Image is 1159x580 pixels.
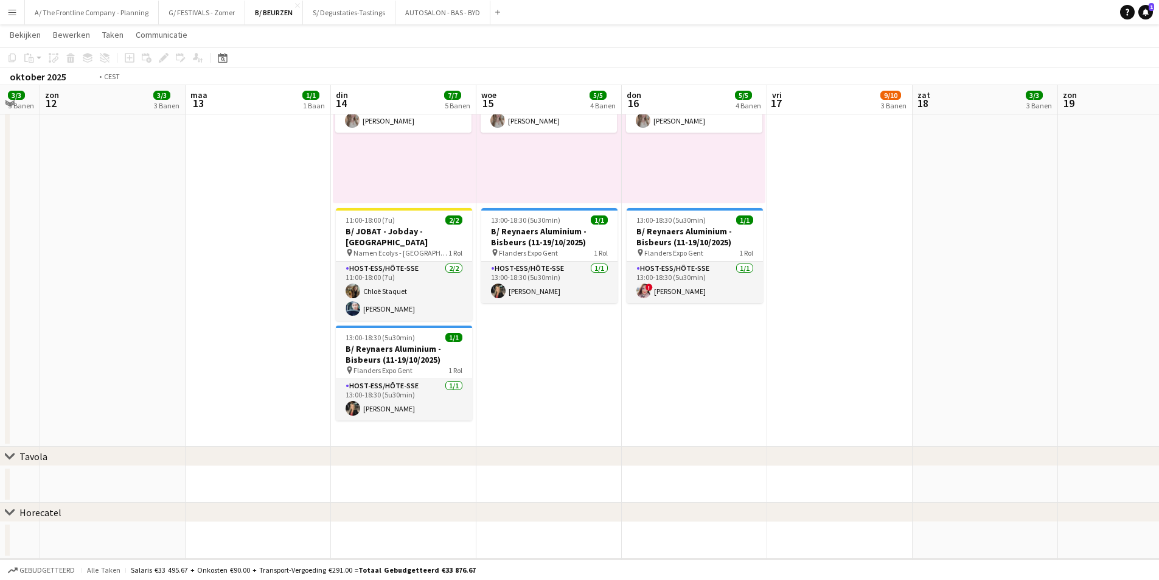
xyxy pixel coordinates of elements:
[159,1,245,24] button: G/ FESTIVALS - Zomer
[25,1,159,24] button: A/ The Frontline Company - Planning
[48,27,95,43] a: Bewerken
[102,29,124,40] span: Taken
[19,450,47,463] div: Tavola
[245,1,303,24] button: B/ BEURZEN
[131,565,476,575] div: Salaris €33 495.67 + Onkosten €90.00 + Transport-vergoeding €291.00 =
[10,71,66,83] div: oktober 2025
[6,564,77,577] button: Gebudgetteerd
[97,27,128,43] a: Taken
[303,1,395,24] button: S/ Degustaties-Tastings
[87,565,120,575] span: Alle taken
[395,1,490,24] button: AUTOSALON - BAS - BYD
[1138,5,1153,19] a: 1
[1149,3,1154,11] span: 1
[19,566,75,575] span: Gebudgetteerd
[19,506,61,519] div: Horecatel
[10,29,41,40] span: Bekijken
[131,27,192,43] a: Communicatie
[136,29,187,40] span: Communicatie
[104,72,120,81] div: CEST
[53,29,90,40] span: Bewerken
[5,27,46,43] a: Bekijken
[358,565,476,575] span: Totaal gebudgetteerd €33 876.67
